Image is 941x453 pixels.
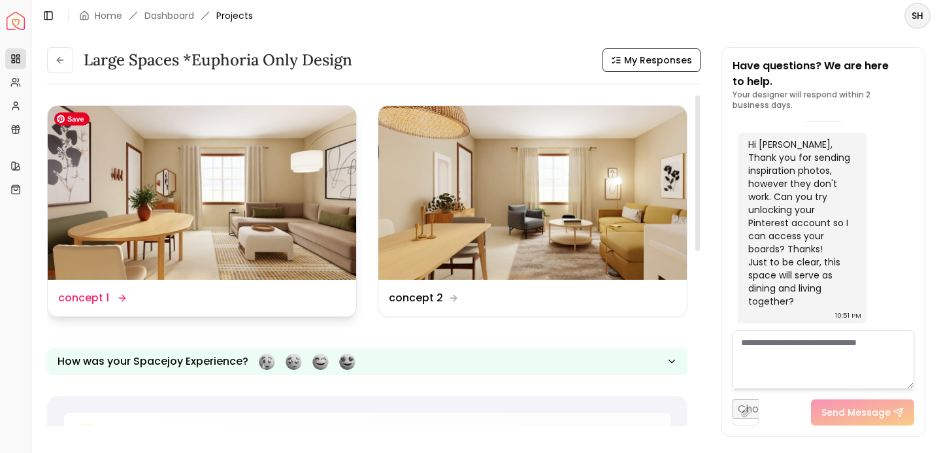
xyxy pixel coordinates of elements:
[733,58,914,90] p: Have questions? We are here to help.
[7,12,25,30] img: Spacejoy Logo
[58,290,109,306] dd: concept 1
[47,348,687,375] button: How was your Spacejoy Experience?Feeling terribleFeeling badFeeling goodFeeling awesome
[47,105,357,317] a: concept 1concept 1
[79,9,253,22] nav: breadcrumb
[603,48,701,72] button: My Responses
[389,290,443,306] dd: concept 2
[216,9,253,22] span: Projects
[906,4,929,27] span: SH
[378,105,687,317] a: concept 2concept 2
[58,354,248,369] p: How was your Spacejoy Experience?
[835,309,861,322] div: 10:51 PM
[84,50,352,71] h3: Large Spaces *Euphoria Only design
[106,426,276,445] h5: Need Help with Your Design?
[748,138,853,308] div: Hi [PERSON_NAME], Thank you for sending inspiration photos, however they don't work. Can you try ...
[54,112,90,126] span: Save
[95,9,122,22] a: Home
[144,9,194,22] a: Dashboard
[733,90,914,110] p: Your designer will respond within 2 business days.
[624,54,692,67] span: My Responses
[904,3,931,29] button: SH
[7,12,25,30] a: Spacejoy
[48,106,356,280] img: concept 1
[378,106,687,280] img: concept 2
